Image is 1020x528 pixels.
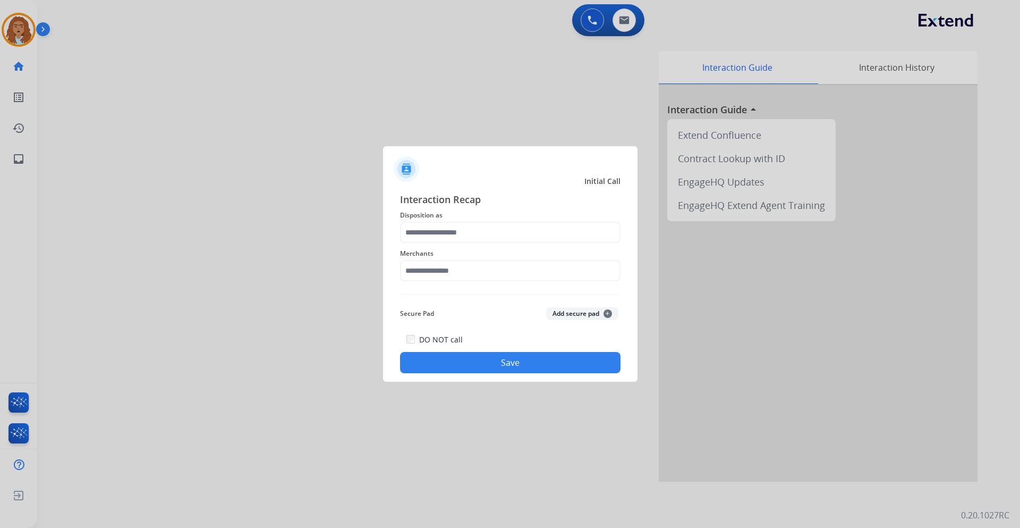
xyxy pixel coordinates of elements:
label: DO NOT call [419,334,463,345]
span: Disposition as [400,209,620,222]
p: 0.20.1027RC [961,509,1009,522]
span: + [603,309,612,318]
span: Interaction Recap [400,192,620,209]
span: Secure Pad [400,307,434,320]
span: Initial Call [584,176,620,187]
button: Add secure pad+ [546,307,618,320]
span: Merchants [400,247,620,260]
img: contactIcon [394,156,419,182]
button: Save [400,352,620,373]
